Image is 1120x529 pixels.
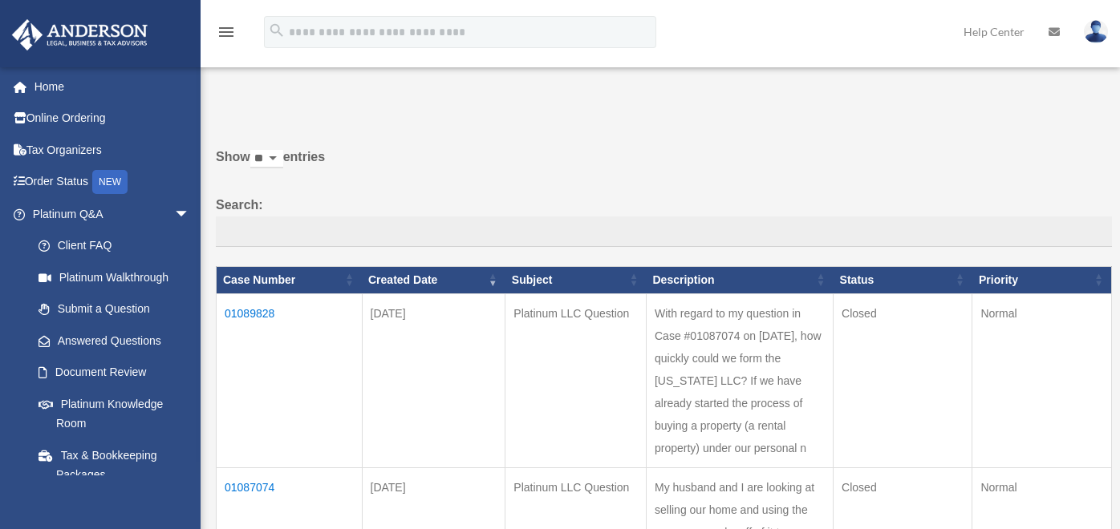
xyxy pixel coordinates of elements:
[7,19,152,50] img: Anderson Advisors Platinum Portal
[268,22,286,39] i: search
[646,266,833,293] th: Description: activate to sort column ascending
[22,357,206,389] a: Document Review
[22,230,206,262] a: Client FAQ
[505,266,647,293] th: Subject: activate to sort column ascending
[11,71,214,103] a: Home
[250,150,283,168] select: Showentries
[22,439,206,491] a: Tax & Bookkeeping Packages
[217,293,363,467] td: 01089828
[217,22,236,42] i: menu
[11,198,206,230] a: Platinum Q&Aarrow_drop_down
[174,198,206,231] span: arrow_drop_down
[217,266,363,293] th: Case Number: activate to sort column ascending
[92,170,128,194] div: NEW
[362,293,505,467] td: [DATE]
[834,293,972,467] td: Closed
[505,293,647,467] td: Platinum LLC Question
[11,166,214,199] a: Order StatusNEW
[216,194,1112,247] label: Search:
[834,266,972,293] th: Status: activate to sort column ascending
[216,216,1112,247] input: Search:
[362,266,505,293] th: Created Date: activate to sort column ascending
[646,293,833,467] td: With regard to my question in Case #01087074 on [DATE], how quickly could we form the [US_STATE] ...
[1084,20,1108,43] img: User Pic
[22,325,198,357] a: Answered Questions
[22,261,206,293] a: Platinum Walkthrough
[972,266,1112,293] th: Priority: activate to sort column ascending
[216,146,1112,184] label: Show entries
[217,28,236,42] a: menu
[22,293,206,325] a: Submit a Question
[11,134,214,166] a: Tax Organizers
[22,388,206,439] a: Platinum Knowledge Room
[11,103,214,135] a: Online Ordering
[972,293,1112,467] td: Normal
